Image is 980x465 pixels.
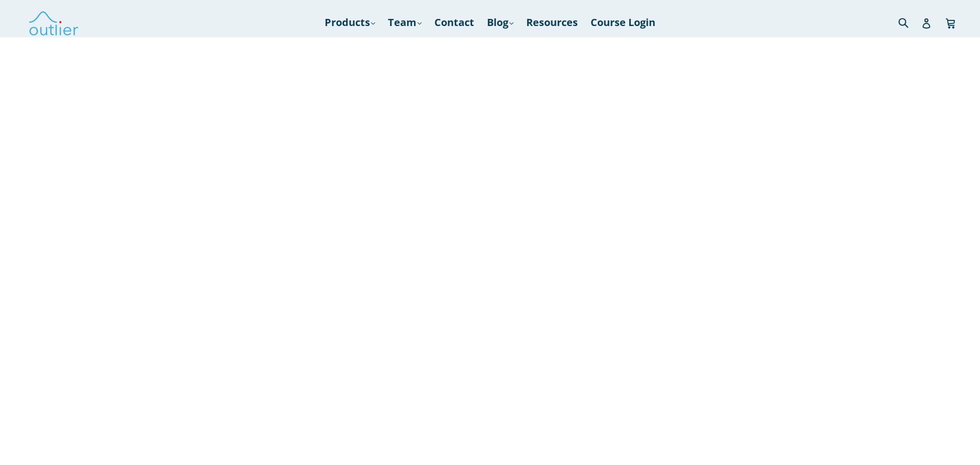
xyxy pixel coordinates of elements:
a: Products [320,13,380,32]
input: Search [896,12,924,33]
a: Contact [429,13,479,32]
a: Resources [521,13,583,32]
a: Course Login [585,13,660,32]
a: Blog [482,13,519,32]
a: Team [383,13,427,32]
img: Outlier Linguistics [28,8,79,37]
